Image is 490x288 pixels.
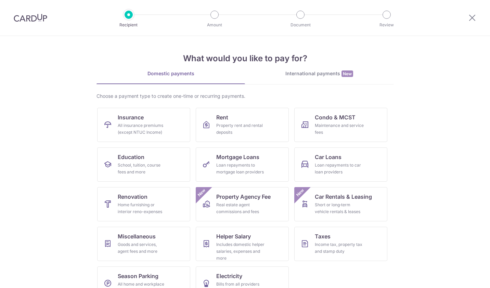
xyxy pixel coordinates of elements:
[118,241,167,255] div: Goods and services, agent fees and more
[294,147,387,182] a: Car LoansLoan repayments to car loan providers
[294,108,387,142] a: Condo & MCSTMaintenance and service fees
[189,22,240,28] p: Amount
[294,187,387,221] a: Car Rentals & LeasingShort or long‑term vehicle rentals & leasesNew
[216,153,259,161] span: Mortgage Loans
[97,147,190,182] a: EducationSchool, tuition, course fees and more
[118,162,167,175] div: School, tuition, course fees and more
[341,70,353,77] span: New
[315,232,331,240] span: Taxes
[97,187,190,221] a: RenovationHome furnishing or interior reno-expenses
[216,201,266,215] div: Real estate agent commissions and fees
[97,227,190,261] a: MiscellaneousGoods and services, agent fees and more
[216,122,266,136] div: Property rent and rental deposits
[196,227,289,261] a: Helper SalaryIncludes domestic helper salaries, expenses and more
[97,108,190,142] a: InsuranceAll insurance premiums (except NTUC Income)
[118,272,158,280] span: Season Parking
[96,52,394,65] h4: What would you like to pay for?
[118,232,156,240] span: Miscellaneous
[294,227,387,261] a: TaxesIncome tax, property tax and stamp duty
[196,187,207,198] span: New
[216,232,251,240] span: Helper Salary
[315,241,364,255] div: Income tax, property tax and stamp duty
[14,14,47,22] img: CardUp
[315,113,356,121] span: Condo & MCST
[245,70,394,77] div: International payments
[315,201,364,215] div: Short or long‑term vehicle rentals & leases
[103,22,154,28] p: Recipient
[216,241,266,262] div: Includes domestic helper salaries, expenses and more
[118,122,167,136] div: All insurance premiums (except NTUC Income)
[361,22,412,28] p: Review
[315,122,364,136] div: Maintenance and service fees
[118,113,144,121] span: Insurance
[275,22,326,28] p: Document
[315,193,372,201] span: Car Rentals & Leasing
[216,193,271,201] span: Property Agency Fee
[196,147,289,182] a: Mortgage LoansLoan repayments to mortgage loan providers
[216,162,266,175] div: Loan repayments to mortgage loan providers
[118,153,144,161] span: Education
[118,193,147,201] span: Renovation
[216,272,242,280] span: Electricity
[196,187,289,221] a: Property Agency FeeReal estate agent commissions and feesNew
[196,108,289,142] a: RentProperty rent and rental deposits
[96,70,245,77] div: Domestic payments
[315,162,364,175] div: Loan repayments to car loan providers
[118,201,167,215] div: Home furnishing or interior reno-expenses
[315,153,341,161] span: Car Loans
[96,93,394,100] div: Choose a payment type to create one-time or recurring payments.
[295,187,306,198] span: New
[216,113,228,121] span: Rent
